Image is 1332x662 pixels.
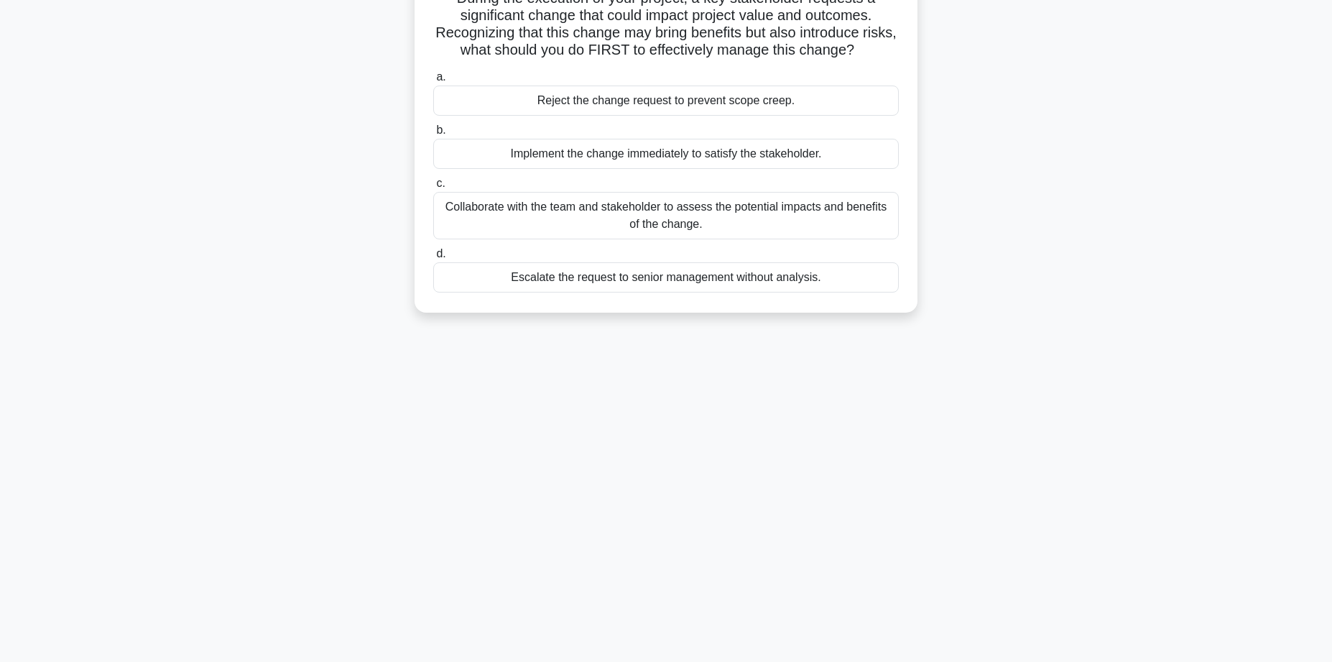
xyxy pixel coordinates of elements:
[433,139,899,169] div: Implement the change immediately to satisfy the stakeholder.
[433,192,899,239] div: Collaborate with the team and stakeholder to assess the potential impacts and benefits of the cha...
[436,124,445,136] span: b.
[436,247,445,259] span: d.
[436,70,445,83] span: a.
[433,262,899,293] div: Escalate the request to senior management without analysis.
[436,177,445,189] span: c.
[433,86,899,116] div: Reject the change request to prevent scope creep.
